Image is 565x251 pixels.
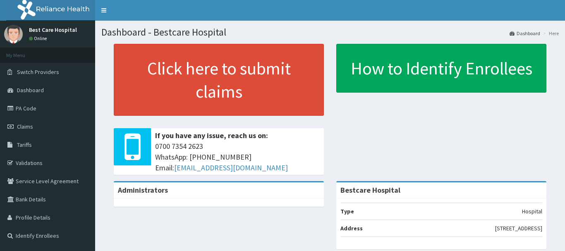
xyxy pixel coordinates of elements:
a: Dashboard [510,30,540,37]
img: User Image [4,25,23,43]
a: [EMAIL_ADDRESS][DOMAIN_NAME] [174,163,288,172]
b: Type [340,208,354,215]
b: Administrators [118,185,168,195]
span: Tariffs [17,141,32,148]
p: Best Care Hospital [29,27,77,33]
h1: Dashboard - Bestcare Hospital [101,27,559,38]
span: Dashboard [17,86,44,94]
b: If you have any issue, reach us on: [155,131,268,140]
b: Address [340,225,363,232]
span: Switch Providers [17,68,59,76]
span: Claims [17,123,33,130]
span: 0700 7354 2623 WhatsApp: [PHONE_NUMBER] Email: [155,141,320,173]
p: [STREET_ADDRESS] [495,224,542,232]
li: Here [541,30,559,37]
a: Online [29,36,49,41]
a: How to Identify Enrollees [336,44,546,93]
a: Click here to submit claims [114,44,324,116]
p: Hospital [522,207,542,215]
strong: Bestcare Hospital [340,185,400,195]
